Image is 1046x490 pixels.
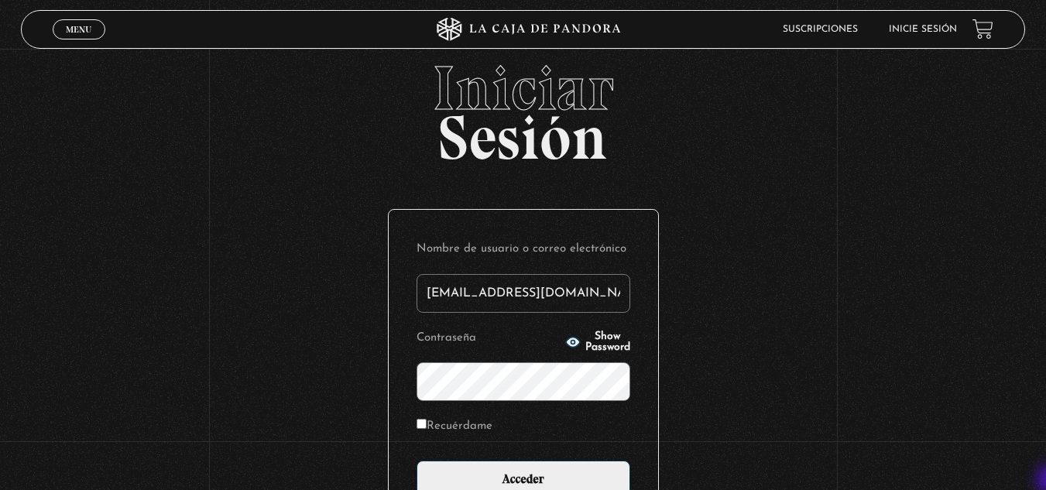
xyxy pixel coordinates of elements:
[972,19,993,39] a: View your shopping cart
[21,57,1025,119] span: Iniciar
[585,331,630,353] span: Show Password
[417,327,561,351] label: Contraseña
[565,331,630,353] button: Show Password
[417,238,630,262] label: Nombre de usuario o correo electrónico
[66,25,91,34] span: Menu
[21,57,1025,156] h2: Sesión
[889,25,957,34] a: Inicie sesión
[417,419,427,429] input: Recuérdame
[60,37,97,48] span: Cerrar
[783,25,858,34] a: Suscripciones
[417,415,492,439] label: Recuérdame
